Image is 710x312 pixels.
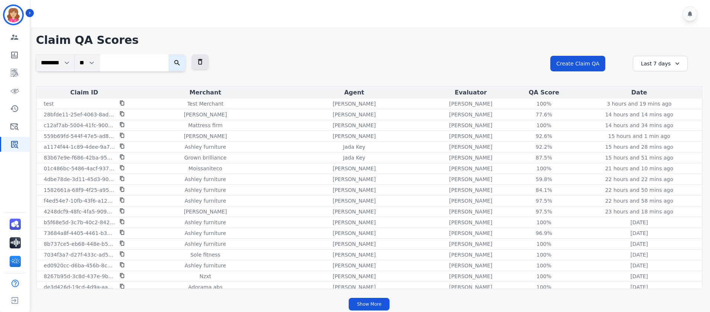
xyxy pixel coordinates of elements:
p: [PERSON_NAME] [333,100,376,107]
p: 7034f3a7-d27f-433c-ad5b-c8baa06db94b [44,251,115,258]
p: [PERSON_NAME] [449,122,492,129]
div: 100 % [527,273,561,280]
p: [PERSON_NAME] [333,186,376,194]
p: [PERSON_NAME] [333,273,376,280]
p: [PERSON_NAME] [333,251,376,258]
p: [PERSON_NAME] [449,240,492,248]
p: [PERSON_NAME] [333,219,376,226]
p: [PERSON_NAME] [184,132,227,140]
p: 15 hours and 1 min ago [608,132,670,140]
p: Mattress firm [188,122,223,129]
p: [PERSON_NAME] [449,132,492,140]
div: 84.1 % [527,186,561,194]
div: 100 % [527,251,561,258]
p: [DATE] [631,251,648,258]
p: [PERSON_NAME] [449,176,492,183]
p: [PERSON_NAME] [184,111,227,118]
p: c12af7ab-5004-41fc-9005-48de8e588783 [44,122,115,129]
div: 100 % [527,100,561,107]
div: 59.8 % [527,176,561,183]
button: Show More [349,298,390,311]
div: 100 % [527,165,561,172]
div: QA Score [513,88,575,97]
p: Adorama abs [188,283,223,291]
p: [PERSON_NAME] [449,283,492,291]
p: [PERSON_NAME] [449,273,492,280]
div: 100 % [527,262,561,269]
p: 4dbe78de-3d11-45d3-907b-690a1d489574 [44,176,115,183]
p: [PERSON_NAME] [333,208,376,215]
div: Claim ID [38,88,131,97]
p: a1174f44-1c89-4dee-9a70-b2196e57c1e4 [44,143,115,151]
p: Ashley furniture [185,262,226,269]
p: [PERSON_NAME] [333,229,376,237]
p: Ashley furniture [185,219,226,226]
img: Bordered avatar [4,6,22,24]
p: Nzxt [199,273,211,280]
div: Evaluator [431,88,510,97]
p: Ashley furniture [185,229,226,237]
p: [PERSON_NAME] [449,208,492,215]
p: 21 hours and 10 mins ago [605,165,673,172]
p: 3 hours and 19 mins ago [607,100,671,107]
p: [PERSON_NAME] [333,176,376,183]
p: [PERSON_NAME] [449,154,492,161]
p: [PERSON_NAME] [449,229,492,237]
p: [PERSON_NAME] [333,132,376,140]
p: [PERSON_NAME] [449,262,492,269]
div: Merchant [134,88,277,97]
p: [PERSON_NAME] [184,208,227,215]
p: Moissaniteco [189,165,222,172]
div: 100 % [527,240,561,248]
p: [DATE] [631,283,648,291]
div: Agent [280,88,428,97]
p: [DATE] [631,229,648,237]
p: 28bfde11-25ef-4063-8ad1-4c082f52d02d [44,111,115,118]
p: Jada Key [343,154,365,161]
p: 22 hours and 50 mins ago [605,186,673,194]
p: Grown brilliance [184,154,227,161]
p: f4ed54e7-10fb-43f6-a129-bd00ba27dc2f [44,197,115,205]
p: 14 hours and 14 mins ago [605,111,673,118]
p: [PERSON_NAME] [333,122,376,129]
p: [PERSON_NAME] [449,100,492,107]
p: [PERSON_NAME] [449,143,492,151]
p: test [44,100,54,107]
p: Ashley furniture [185,143,226,151]
p: [PERSON_NAME] [333,240,376,248]
div: 96.9 % [527,229,561,237]
p: de3d426d-19cd-4d9a-aa62-18375f9d4ad5 [44,283,115,291]
p: [PERSON_NAME] [449,219,492,226]
div: 87.5 % [527,154,561,161]
p: 01c486bc-5486-4acf-9378-9705eda79541 [44,165,115,172]
p: [PERSON_NAME] [333,111,376,118]
div: 97.5 % [527,197,561,205]
p: 23 hours and 18 mins ago [605,208,673,215]
p: ed0920cc-d6ba-456b-8cd7-3f78f49cd825 [44,262,115,269]
div: Last 7 days [633,56,688,71]
h1: Claim QA Scores [36,33,703,47]
p: b5f68e5d-3c7b-40c2-8421-627cf9b42a56 [44,219,115,226]
p: 8267b95d-3c8d-437e-9b91-215cd684f9cc [44,273,115,280]
p: [DATE] [631,262,648,269]
p: Sole fitness [190,251,221,258]
p: [PERSON_NAME] [449,111,492,118]
p: [DATE] [631,219,648,226]
p: Ashley furniture [185,240,226,248]
p: 1582661a-68f9-4f25-a95c-d74f1af6fb43 [44,186,115,194]
p: [PERSON_NAME] [449,165,492,172]
p: [PERSON_NAME] [333,283,376,291]
p: 15 hours and 28 mins ago [605,143,673,151]
p: 73684a8f-4405-4461-b30a-c0e449d3c41b [44,229,115,237]
p: 4248dcf9-48fc-4fa5-9090-645c2f4402df [44,208,115,215]
button: Create Claim QA [550,56,605,71]
p: 22 hours and 22 mins ago [605,176,673,183]
p: Ashley furniture [185,186,226,194]
p: 83b67e9e-f686-42ba-9566-e1d50afaed9c [44,154,115,161]
p: 22 hours and 58 mins ago [605,197,673,205]
p: Jada Key [343,143,365,151]
p: [PERSON_NAME] [333,262,376,269]
div: 92.2 % [527,143,561,151]
p: 14 hours and 34 mins ago [605,122,673,129]
p: [DATE] [631,240,648,248]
